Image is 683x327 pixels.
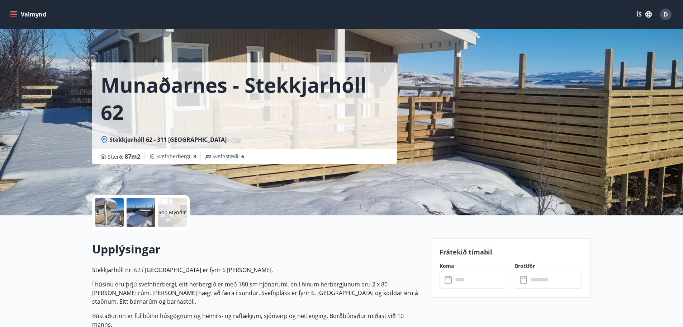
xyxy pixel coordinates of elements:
[156,153,196,160] span: Svefnherbergi :
[108,152,140,161] span: Stærð :
[664,10,668,18] span: D
[9,8,49,21] button: menu
[92,266,422,274] p: Stekkjarhóll nr. 62 í [GEOGRAPHIC_DATA] er fyrir 6 [PERSON_NAME].
[101,71,388,126] h1: Munaðarnes - Stekkjarhóll 62
[633,8,656,21] button: ÍS
[193,153,196,160] span: 3
[109,136,227,144] span: Stekkjarhóll 62 - 311 [GEOGRAPHIC_DATA]
[440,247,582,257] p: Frátekið tímabil
[657,6,674,23] button: D
[241,153,244,160] span: 6
[159,209,186,216] p: +10 Myndir
[92,241,422,257] h2: Upplýsingar
[515,262,582,270] label: Brottför
[212,153,244,160] span: Svefnstæði :
[92,280,422,306] p: Í húsinu eru þrjú svefnherbergi, eitt herbergið er með 180 sm hjónarúmi, en í hinum herbergjunum ...
[125,153,140,160] span: 87 m2
[440,262,507,270] label: Koma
